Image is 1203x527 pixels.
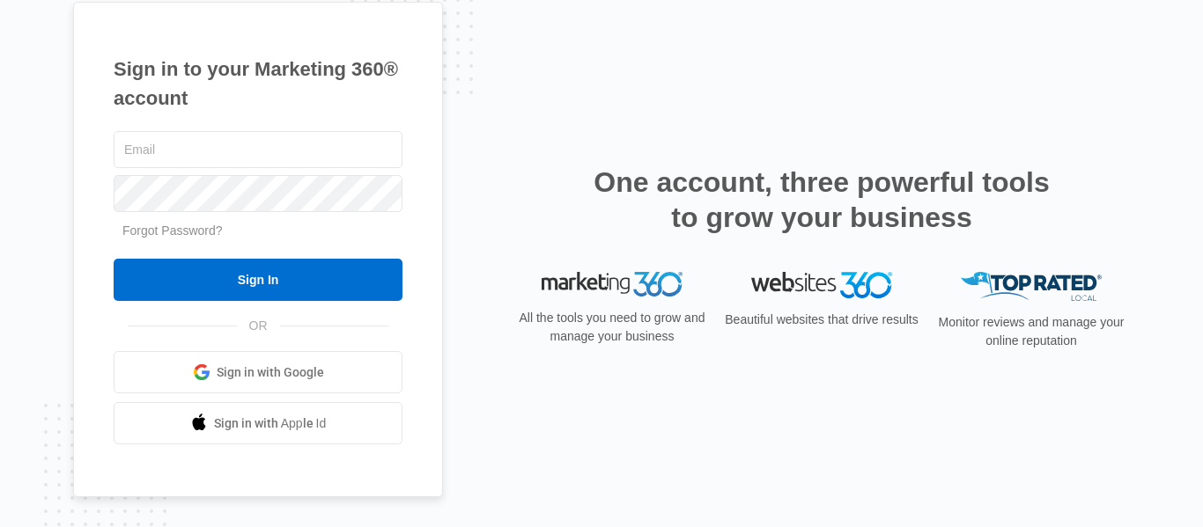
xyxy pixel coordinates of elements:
a: Forgot Password? [122,223,223,238]
span: Sign in with Google [217,363,324,382]
h1: Sign in to your Marketing 360® account [114,55,402,113]
input: Sign In [114,259,402,301]
p: Monitor reviews and manage your online reputation [933,313,1130,350]
p: All the tools you need to grow and manage your business [513,309,711,346]
img: Marketing 360 [542,272,683,296]
p: Beautiful websites that drive results [723,311,920,329]
span: OR [237,317,280,335]
span: Sign in with Apple Id [214,414,327,433]
a: Sign in with Apple Id [114,402,402,444]
img: Websites 360 [751,272,892,297]
a: Sign in with Google [114,351,402,393]
input: Email [114,131,402,168]
img: Top Rated Local [961,272,1102,301]
h2: One account, three powerful tools to grow your business [588,165,1055,235]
